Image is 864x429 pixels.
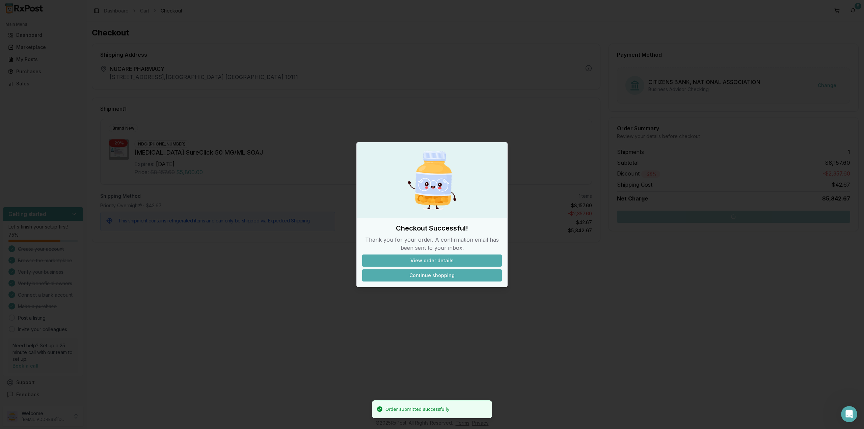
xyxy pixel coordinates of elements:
button: Continue shopping [362,269,502,281]
iframe: Intercom live chat [841,406,857,422]
button: View order details [362,254,502,267]
h2: Checkout Successful! [362,223,502,233]
p: Thank you for your order. A confirmation email has been sent to your inbox. [362,236,502,252]
img: Happy Pill Bottle [400,148,464,213]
